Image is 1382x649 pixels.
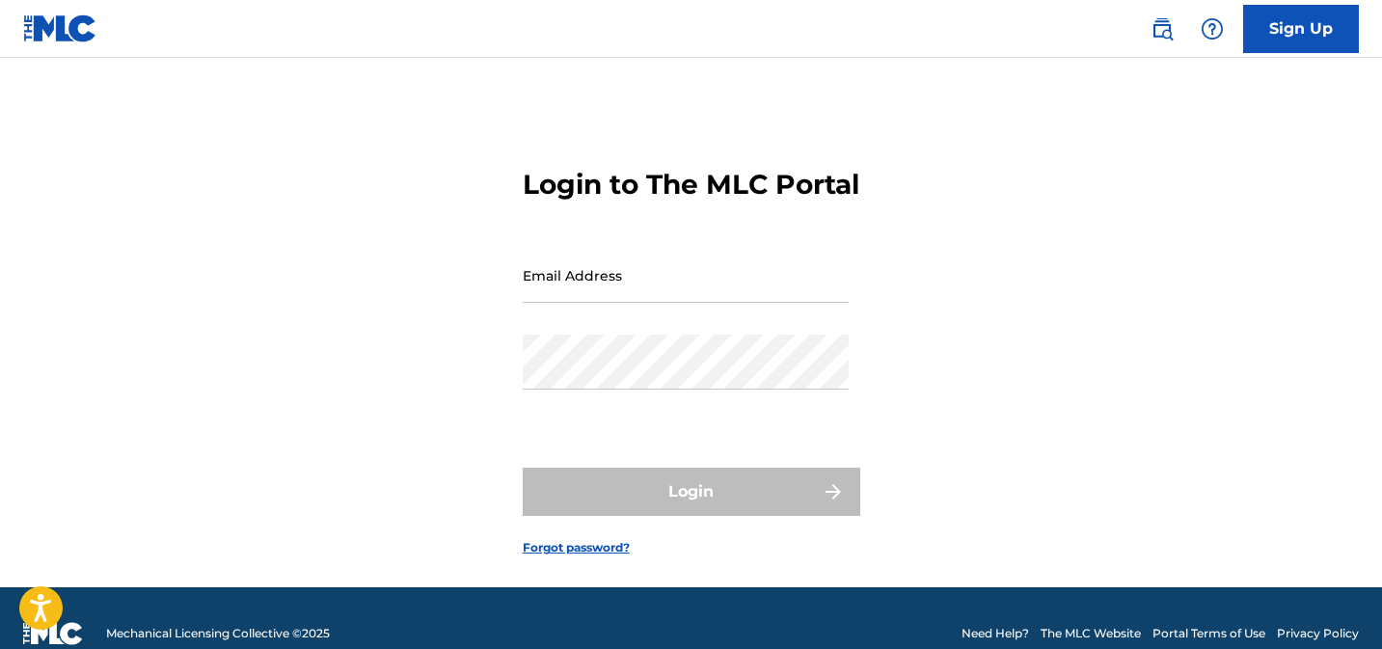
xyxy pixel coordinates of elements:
h3: Login to The MLC Portal [523,168,859,202]
img: MLC Logo [23,14,97,42]
span: Mechanical Licensing Collective © 2025 [106,625,330,642]
div: Help [1193,10,1232,48]
img: logo [23,622,83,645]
a: Portal Terms of Use [1152,625,1265,642]
a: Public Search [1143,10,1181,48]
a: Need Help? [962,625,1029,642]
img: help [1201,17,1224,41]
img: search [1151,17,1174,41]
a: The MLC Website [1041,625,1141,642]
a: Forgot password? [523,539,630,556]
a: Sign Up [1243,5,1359,53]
a: Privacy Policy [1277,625,1359,642]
